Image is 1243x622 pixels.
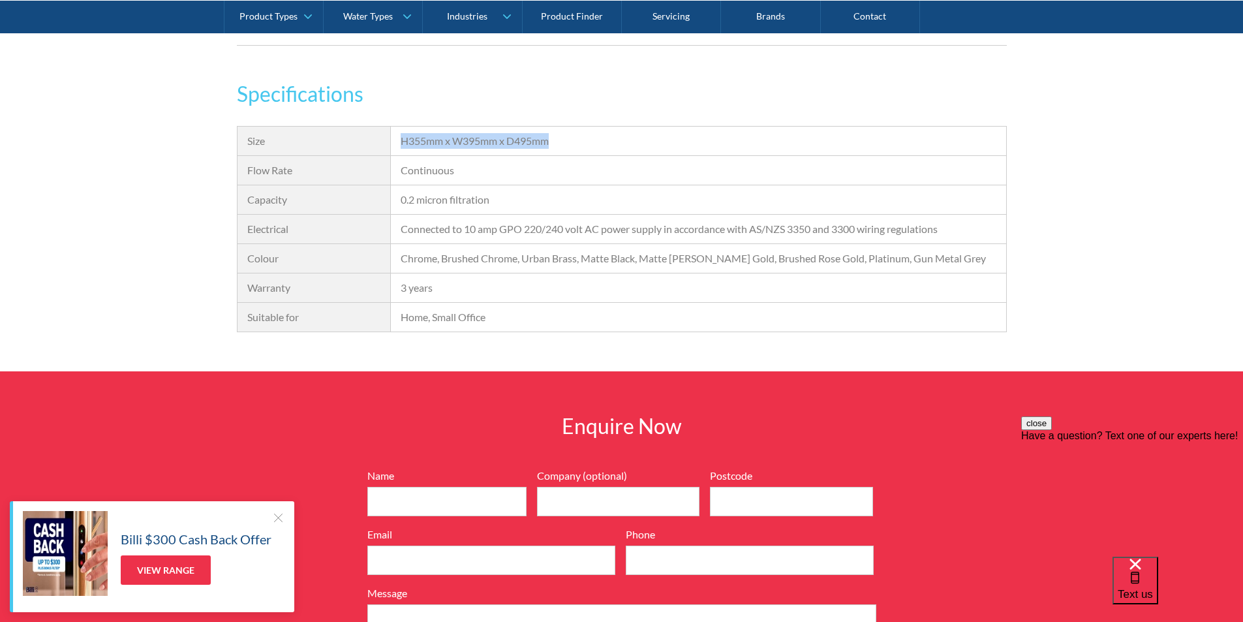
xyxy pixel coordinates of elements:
[121,529,271,549] h5: Billi $300 Cash Back Offer
[401,221,996,237] div: Connected to 10 amp GPO 220/240 volt AC power supply in accordance with AS/NZS 3350 and 3300 wiri...
[239,10,298,22] div: Product Types
[247,163,381,178] div: Flow Rate
[23,511,108,596] img: Billi $300 Cash Back Offer
[1021,416,1243,573] iframe: podium webchat widget prompt
[537,468,700,484] label: Company (optional)
[367,468,527,484] label: Name
[447,10,487,22] div: Industries
[401,280,996,296] div: 3 years
[401,133,996,149] div: H355mm x W395mm x D495mm
[121,555,211,585] a: View Range
[433,411,811,442] h2: Enquire Now
[247,251,381,266] div: Colour
[237,78,1007,110] h3: Specifications
[401,163,996,178] div: Continuous
[367,585,876,601] label: Message
[343,10,393,22] div: Water Types
[401,192,996,208] div: 0.2 micron filtration
[401,309,996,325] div: Home, Small Office
[401,251,996,266] div: Chrome, Brushed Chrome, Urban Brass, Matte Black, Matte [PERSON_NAME] Gold, Brushed Rose Gold, Pl...
[247,309,381,325] div: Suitable for
[247,280,381,296] div: Warranty
[247,192,381,208] div: Capacity
[247,133,381,149] div: Size
[247,221,381,237] div: Electrical
[626,527,874,542] label: Phone
[710,468,873,484] label: Postcode
[367,527,615,542] label: Email
[1113,557,1243,622] iframe: podium webchat widget bubble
